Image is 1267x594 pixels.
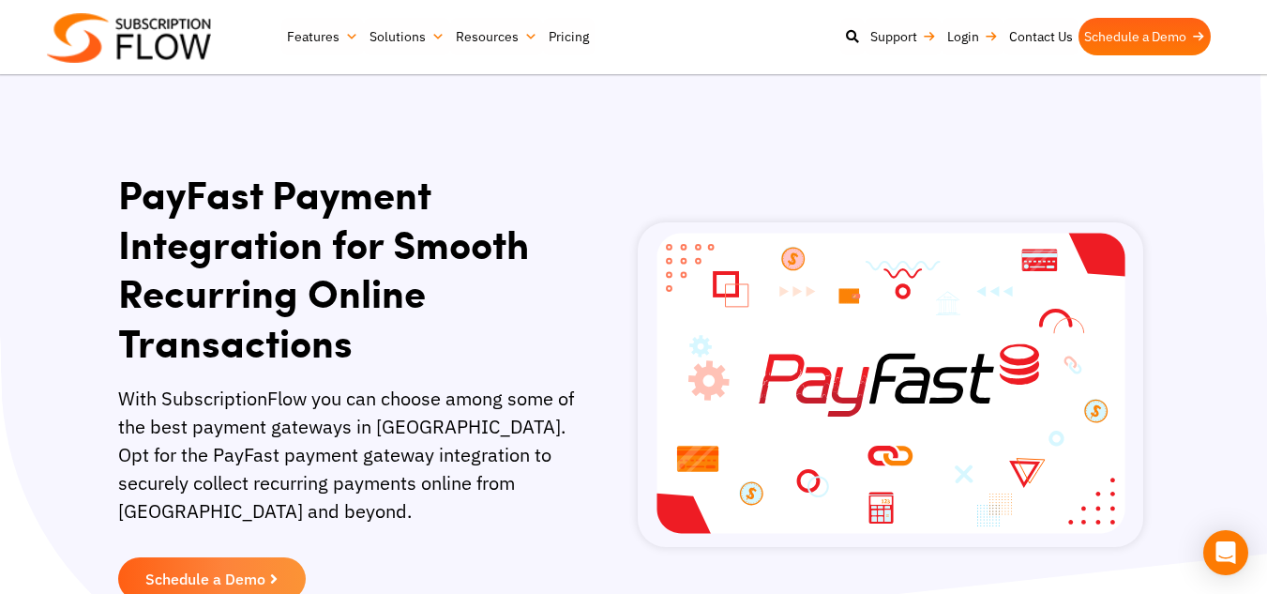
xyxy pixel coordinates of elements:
[450,18,543,55] a: Resources
[865,18,942,55] a: Support
[1003,18,1078,55] a: Contact Us
[47,13,211,63] img: Subscriptionflow
[638,222,1143,547] img: Payfast Payment Integration
[1078,18,1211,55] a: Schedule a Demo
[118,169,585,366] h1: PayFast Payment Integration for Smooth Recurring Online Transactions
[543,18,595,55] a: Pricing
[942,18,1003,55] a: Login
[281,18,364,55] a: Features
[364,18,450,55] a: Solutions
[145,571,265,586] span: Schedule a Demo
[118,385,585,544] p: With SubscriptionFlow you can choose among some of the best payment gateways in [GEOGRAPHIC_DATA]...
[1203,530,1248,575] div: Open Intercom Messenger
